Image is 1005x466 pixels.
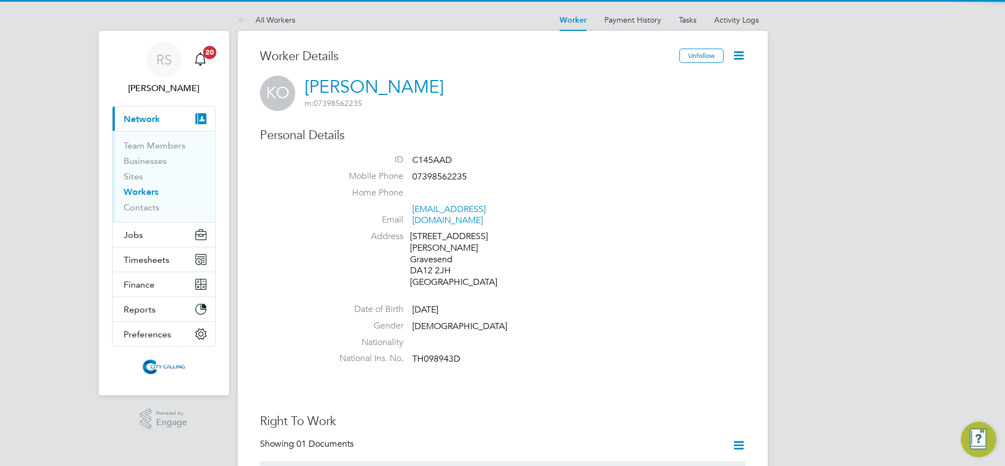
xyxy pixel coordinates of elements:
button: Reports [113,297,215,321]
a: Go to home page [112,358,216,375]
a: Contacts [124,202,159,213]
span: C145AAD [412,155,452,166]
span: RS [156,52,172,67]
span: m: [305,98,313,108]
a: Businesses [124,156,167,166]
h3: Right To Work [260,414,746,430]
span: Finance [124,279,155,290]
div: [STREET_ADDRESS][PERSON_NAME] Gravesend DA12 2JH [GEOGRAPHIC_DATA] [410,231,515,288]
a: 20 [189,42,211,77]
button: Unfollow [679,49,724,63]
label: Nationality [326,337,403,348]
a: Activity Logs [714,15,759,25]
a: [PERSON_NAME] [305,76,444,98]
h3: Worker Details [260,49,679,65]
span: Jobs [124,230,143,240]
label: National Ins. No. [326,353,403,364]
span: Network [124,114,160,124]
label: ID [326,154,403,166]
h3: Personal Details [260,128,746,144]
a: RS[PERSON_NAME] [112,42,216,95]
span: Reports [124,304,156,315]
nav: Main navigation [99,31,229,395]
span: Preferences [124,329,171,340]
a: [EMAIL_ADDRESS][DOMAIN_NAME] [412,204,486,226]
a: Powered byEngage [140,409,187,430]
a: Sites [124,171,143,182]
label: Address [326,231,403,242]
span: Engage [156,418,187,427]
span: Powered by [156,409,187,418]
a: Worker [560,15,587,25]
label: Date of Birth [326,304,403,315]
button: Jobs [113,223,215,247]
div: Showing [260,438,356,450]
button: Preferences [113,322,215,346]
div: Network [113,131,215,222]
img: citycalling-logo-retina.png [140,358,187,375]
span: 07398562235 [305,98,362,108]
button: Finance [113,272,215,296]
a: Team Members [124,140,185,151]
span: [DATE] [412,304,438,315]
a: Workers [124,187,158,197]
button: Timesheets [113,247,215,272]
a: Payment History [604,15,661,25]
span: Timesheets [124,255,169,265]
span: KO [260,76,295,111]
span: [DEMOGRAPHIC_DATA] [412,321,507,332]
a: All Workers [238,15,295,25]
span: 20 [203,46,216,59]
label: Home Phone [326,187,403,199]
button: Engage Resource Center [961,422,996,457]
label: Email [326,214,403,226]
label: Mobile Phone [326,171,403,182]
a: Tasks [679,15,696,25]
button: Network [113,107,215,131]
span: TH098943D [412,354,460,365]
span: 01 Documents [296,438,354,449]
span: 07398562235 [412,171,467,182]
label: Gender [326,320,403,332]
span: Raje Saravanamuthu [112,82,216,95]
